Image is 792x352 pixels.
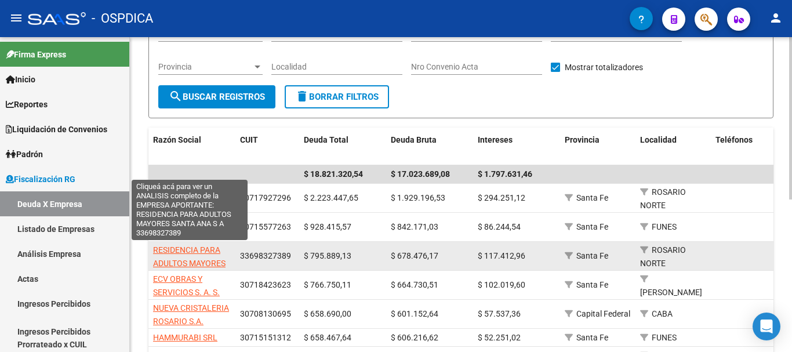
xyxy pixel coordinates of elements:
span: Localidad [640,135,677,144]
span: $ 52.251,02 [478,333,521,342]
span: $ 1.929.196,53 [391,193,445,202]
span: $ 2.223.447,65 [304,193,358,202]
span: BRUNELLI CONSTRUCCIONES SRL [153,216,223,252]
datatable-header-cell: Provincia [560,128,635,166]
span: Borrar Filtros [295,92,379,102]
span: OBRA NOVA MC S. A. S. [153,187,230,210]
span: RESIDENCIA PARA ADULTOS MAYORES SANTA ANA S A [153,245,226,281]
span: $ 678.476,17 [391,251,438,260]
button: Buscar Registros [158,85,275,108]
span: $ 842.171,03 [391,222,438,231]
span: 33698327389 [240,251,291,260]
span: - OSPDICA [92,6,153,31]
span: Santa Fe [576,251,608,260]
span: Santa Fe [576,222,608,231]
span: Liquidación de Convenios [6,123,107,136]
span: Provincia [158,62,252,72]
mat-icon: search [169,89,183,103]
span: Intereses [478,135,513,144]
span: Inicio [6,73,35,86]
span: Santa Fe [576,280,608,289]
span: Razón Social [153,135,201,144]
span: $ 658.467,64 [304,333,351,342]
datatable-header-cell: CUIT [235,128,299,166]
span: ROSARIO NORTE [640,187,686,210]
span: ECV OBRAS Y SERVICIOS S. A. S. [153,274,220,297]
span: FUNES [652,222,677,231]
div: Open Intercom Messenger [753,313,780,340]
span: $ 658.690,00 [304,309,351,318]
span: CABA [652,309,673,318]
span: 30717927296 [240,193,291,202]
span: HAMMURABI SRL [153,333,217,342]
span: $ 606.216,62 [391,333,438,342]
span: [PERSON_NAME] [640,288,702,297]
span: $ 102.019,60 [478,280,525,289]
span: $ 795.889,13 [304,251,351,260]
span: $ 57.537,36 [478,309,521,318]
span: Santa Fe [576,193,608,202]
span: $ 117.412,96 [478,251,525,260]
span: CUIT [240,135,258,144]
datatable-header-cell: Intereses [473,128,560,166]
button: Borrar Filtros [285,85,389,108]
span: Provincia [565,135,600,144]
span: Teléfonos [715,135,753,144]
span: $ 664.730,51 [391,280,438,289]
datatable-header-cell: Deuda Bruta [386,128,473,166]
span: Deuda Bruta [391,135,437,144]
span: Firma Express [6,48,66,61]
span: $ 18.821.320,54 [304,169,363,179]
span: $ 1.797.631,46 [478,169,532,179]
span: Mostrar totalizadores [565,60,643,74]
span: $ 17.023.689,08 [391,169,450,179]
span: Reportes [6,98,48,111]
mat-icon: menu [9,11,23,25]
span: $ 294.251,12 [478,193,525,202]
span: NUEVA CRISTALERIA ROSARIO S.A. [153,303,229,326]
span: $ 766.750,11 [304,280,351,289]
span: 30708130695 [240,309,291,318]
datatable-header-cell: Razón Social [148,128,235,166]
span: 30715151312 [240,333,291,342]
span: $ 86.244,54 [478,222,521,231]
span: Fiscalización RG [6,173,75,186]
span: $ 928.415,57 [304,222,351,231]
datatable-header-cell: Localidad [635,128,711,166]
span: Santa Fe [576,333,608,342]
span: Capital Federal [576,309,630,318]
span: 30715577263 [240,222,291,231]
datatable-header-cell: Deuda Total [299,128,386,166]
span: 30718423623 [240,280,291,289]
mat-icon: delete [295,89,309,103]
mat-icon: person [769,11,783,25]
span: ROSARIO NORTE [640,245,686,268]
span: Buscar Registros [169,92,265,102]
span: Deuda Total [304,135,348,144]
span: $ 601.152,64 [391,309,438,318]
span: Padrón [6,148,43,161]
span: FUNES [652,333,677,342]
